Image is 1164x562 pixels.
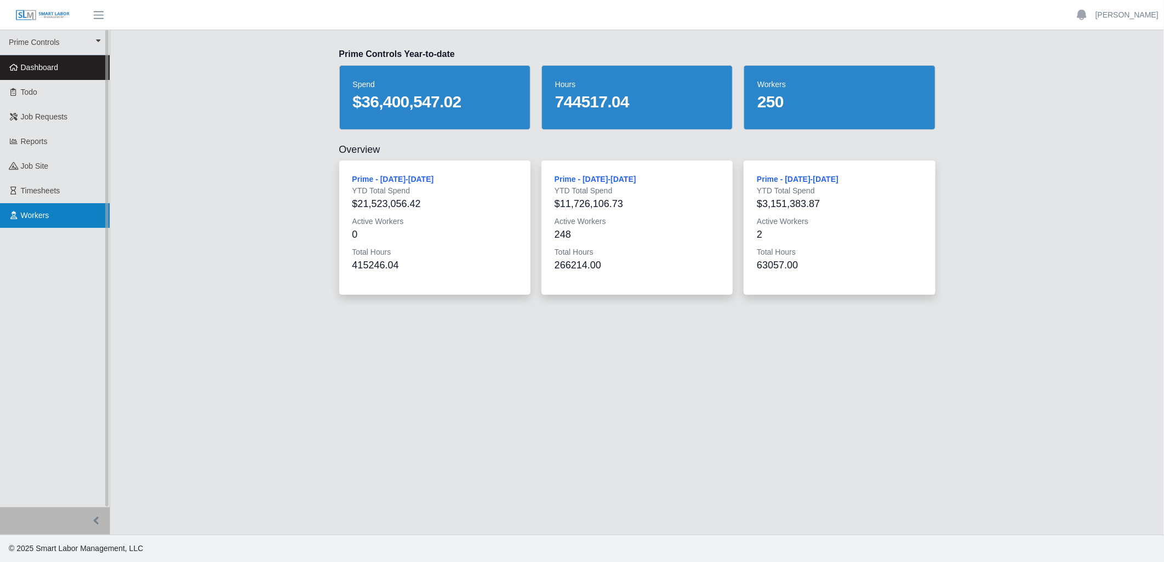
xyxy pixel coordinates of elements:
[21,112,68,121] span: Job Requests
[352,196,517,211] div: $21,523,056.42
[555,227,720,242] div: 248
[757,92,921,112] dd: 250
[339,48,935,61] h3: Prime Controls Year-to-date
[353,92,517,112] dd: $36,400,547.02
[757,79,921,90] dt: workers
[21,211,49,220] span: Workers
[21,162,49,170] span: job site
[21,63,59,72] span: Dashboard
[9,544,143,553] span: © 2025 Smart Labor Management, LLC
[1095,9,1159,21] a: [PERSON_NAME]
[757,216,922,227] dt: Active Workers
[555,196,720,211] div: $11,726,106.73
[757,227,922,242] div: 2
[555,92,719,112] dd: 744517.04
[15,9,70,21] img: SLM Logo
[352,227,517,242] div: 0
[352,185,517,196] dt: YTD Total Spend
[555,79,719,90] dt: hours
[757,257,922,273] div: 63057.00
[757,175,838,183] a: Prime - [DATE]-[DATE]
[555,175,636,183] a: Prime - [DATE]-[DATE]
[352,246,517,257] dt: Total Hours
[555,185,720,196] dt: YTD Total Spend
[757,246,922,257] dt: Total Hours
[339,143,935,156] h2: Overview
[21,137,48,146] span: Reports
[757,196,922,211] div: $3,151,383.87
[555,246,720,257] dt: Total Hours
[352,216,517,227] dt: Active Workers
[352,257,517,273] div: 415246.04
[352,175,434,183] a: Prime - [DATE]-[DATE]
[353,79,517,90] dt: spend
[555,216,720,227] dt: Active Workers
[21,186,60,195] span: Timesheets
[757,185,922,196] dt: YTD Total Spend
[21,88,37,96] span: Todo
[555,257,720,273] div: 266214.00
